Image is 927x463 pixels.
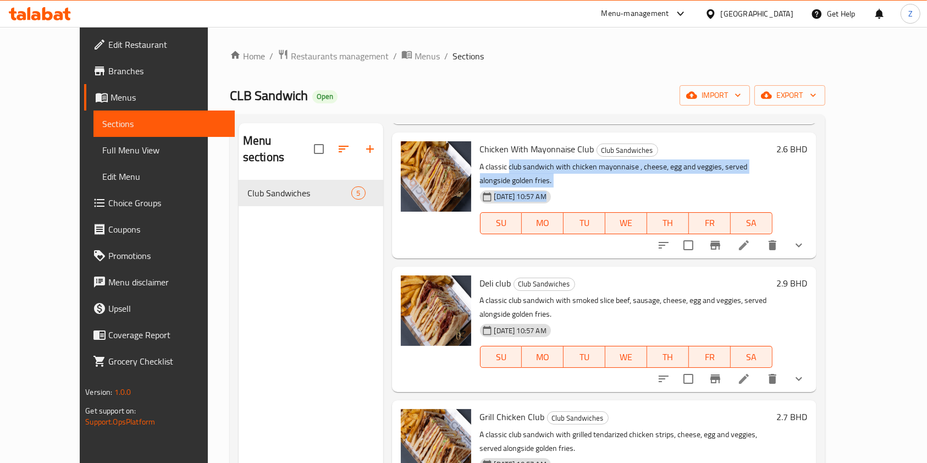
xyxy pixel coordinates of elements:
[85,385,112,399] span: Version:
[84,216,235,242] a: Coupons
[652,215,685,231] span: TH
[514,278,575,290] span: Club Sandwiches
[84,190,235,216] a: Choice Groups
[693,215,726,231] span: FR
[759,366,786,392] button: delete
[357,136,383,162] button: Add section
[522,346,564,368] button: MO
[444,49,448,63] li: /
[108,223,226,236] span: Coupons
[114,385,131,399] span: 1.0.0
[401,49,440,63] a: Menus
[568,215,601,231] span: TU
[102,117,226,130] span: Sections
[351,186,365,200] div: items
[480,160,772,188] p: A classic club sandwich with chicken mayonnaise , cheese, egg and veggies, served alongside golde...
[689,212,731,234] button: FR
[650,232,677,258] button: sort-choices
[239,180,383,206] div: Club Sandwiches5
[777,409,808,425] h6: 2.7 BHD
[689,346,731,368] button: FR
[108,249,226,262] span: Promotions
[307,137,330,161] span: Select all sections
[108,355,226,368] span: Grocery Checklist
[239,175,383,211] nav: Menu sections
[401,141,471,212] img: Chicken With Mayonnaise Club
[754,85,825,106] button: export
[93,111,235,137] a: Sections
[312,92,338,101] span: Open
[480,409,545,425] span: Grill Chicken Club
[490,326,551,336] span: [DATE] 10:57 AM
[597,144,658,157] span: Club Sandwiches
[650,366,677,392] button: sort-choices
[108,196,226,210] span: Choice Groups
[702,232,729,258] button: Branch-specific-item
[415,49,440,63] span: Menus
[278,49,389,63] a: Restaurants management
[480,294,772,321] p: A classic club sandwich with smoked slice beef, sausage, cheese, egg and veggies, served alongsid...
[93,163,235,190] a: Edit Menu
[526,215,559,231] span: MO
[792,372,805,385] svg: Show Choices
[93,137,235,163] a: Full Menu View
[777,275,808,291] h6: 2.9 BHD
[230,49,825,63] nav: breadcrumb
[393,49,397,63] li: /
[763,89,816,102] span: export
[485,349,518,365] span: SU
[84,58,235,84] a: Branches
[84,348,235,374] a: Grocery Checklist
[84,322,235,348] a: Coverage Report
[908,8,913,20] span: Z
[269,49,273,63] li: /
[485,215,518,231] span: SU
[111,91,226,104] span: Menus
[291,49,389,63] span: Restaurants management
[564,346,605,368] button: TU
[480,346,522,368] button: SU
[480,275,511,291] span: Deli club
[677,367,700,390] span: Select to update
[247,186,352,200] span: Club Sandwiches
[84,31,235,58] a: Edit Restaurant
[735,349,768,365] span: SA
[605,346,647,368] button: WE
[84,242,235,269] a: Promotions
[568,349,601,365] span: TU
[564,212,605,234] button: TU
[792,239,805,252] svg: Show Choices
[610,215,643,231] span: WE
[602,7,669,20] div: Menu-management
[108,275,226,289] span: Menu disclaimer
[522,212,564,234] button: MO
[85,404,136,418] span: Get support on:
[548,412,608,425] span: Club Sandwiches
[688,89,741,102] span: import
[737,239,751,252] a: Edit menu item
[243,133,314,166] h2: Menu sections
[108,64,226,78] span: Branches
[610,349,643,365] span: WE
[102,170,226,183] span: Edit Menu
[85,415,155,429] a: Support.OpsPlatform
[108,302,226,315] span: Upsell
[230,49,265,63] a: Home
[84,84,235,111] a: Menus
[230,83,308,108] span: CLB Sandwich
[652,349,685,365] span: TH
[647,212,689,234] button: TH
[480,428,772,455] p: A classic club sandwich with grilled tendarized chicken strips, cheese, egg and veggies, served a...
[605,212,647,234] button: WE
[786,366,812,392] button: show more
[547,411,609,425] div: Club Sandwiches
[453,49,484,63] span: Sections
[731,212,772,234] button: SA
[480,212,522,234] button: SU
[84,269,235,295] a: Menu disclaimer
[102,144,226,157] span: Full Menu View
[786,232,812,258] button: show more
[735,215,768,231] span: SA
